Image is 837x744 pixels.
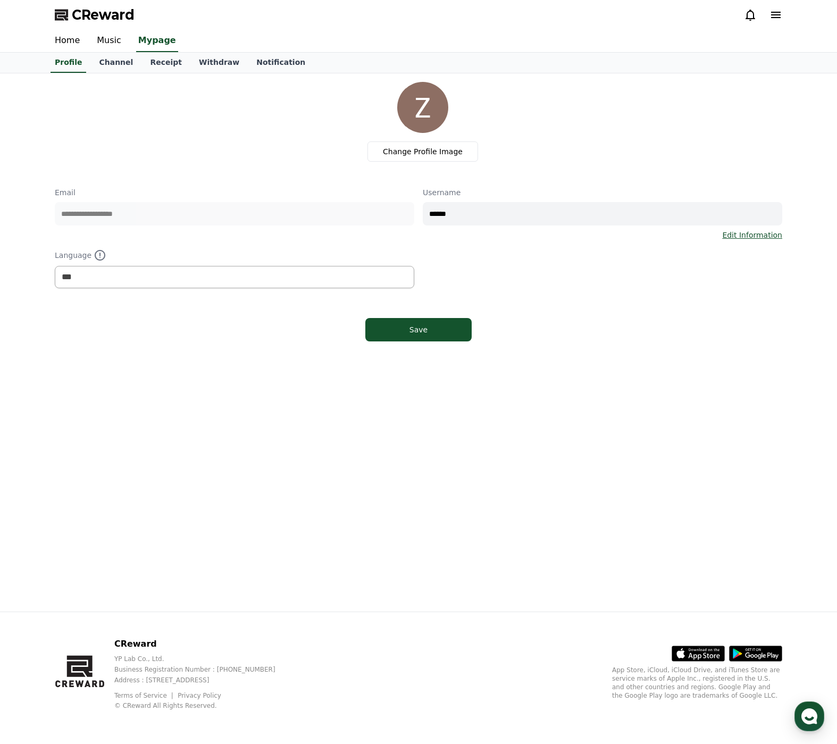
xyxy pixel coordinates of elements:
p: YP Lab Co., Ltd. [114,655,292,663]
label: Change Profile Image [367,141,478,162]
p: Email [55,187,414,198]
a: Profile [51,53,86,73]
p: App Store, iCloud, iCloud Drive, and iTunes Store are service marks of Apple Inc., registered in ... [612,666,782,700]
p: Username [423,187,782,198]
p: CReward [114,638,292,650]
a: Withdraw [190,53,248,73]
a: Channel [90,53,141,73]
div: Save [387,324,450,335]
a: Terms of Service [114,692,175,699]
button: Save [365,318,472,341]
a: Receipt [141,53,190,73]
p: Address : [STREET_ADDRESS] [114,676,292,684]
a: CReward [55,6,135,23]
p: Language [55,249,414,262]
a: Edit Information [722,230,782,240]
a: Home [46,30,88,52]
a: Music [88,30,130,52]
a: Notification [248,53,314,73]
p: © CReward All Rights Reserved. [114,701,292,710]
span: CReward [72,6,135,23]
p: Business Registration Number : [PHONE_NUMBER] [114,665,292,674]
a: Mypage [136,30,178,52]
a: Privacy Policy [178,692,221,699]
img: profile_image [397,82,448,133]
